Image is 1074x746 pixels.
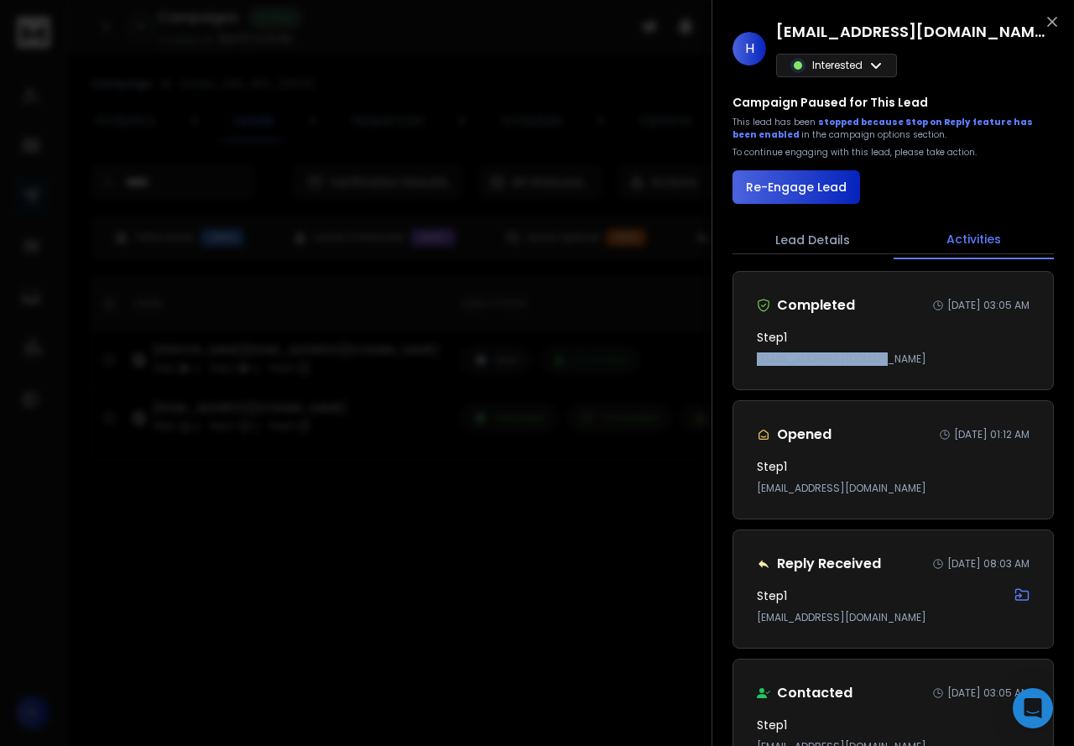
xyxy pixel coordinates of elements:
div: Opened [757,425,832,445]
h3: Step 1 [757,717,787,733]
span: stopped because Stop on Reply feature has been enabled [733,116,1033,141]
h3: Step 1 [757,458,787,475]
button: Re-Engage Lead [733,170,860,204]
p: [DATE] 01:12 AM [954,428,1030,441]
p: [EMAIL_ADDRESS][DOMAIN_NAME] [757,611,1030,624]
button: Lead Details [733,222,894,258]
p: [DATE] 03:05 AM [947,299,1030,312]
div: Completed [757,295,855,316]
p: Interested [812,59,863,72]
div: Reply Received [757,554,881,574]
h3: Step 1 [757,587,787,604]
div: This lead has been in the campaign options section. [733,116,1054,141]
div: Contacted [757,683,852,703]
p: [DATE] 08:03 AM [947,557,1030,571]
h3: Step 1 [757,329,787,346]
button: Activities [894,221,1055,259]
p: [EMAIL_ADDRESS][DOMAIN_NAME] [757,352,1030,366]
h1: [EMAIL_ADDRESS][DOMAIN_NAME] [776,20,1045,44]
p: To continue engaging with this lead, please take action. [733,146,977,159]
div: Open Intercom Messenger [1013,688,1053,728]
p: [EMAIL_ADDRESS][DOMAIN_NAME] [757,482,1030,495]
p: [DATE] 03:05 AM [947,686,1030,700]
span: H [733,32,766,65]
h3: Campaign Paused for This Lead [733,94,928,111]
